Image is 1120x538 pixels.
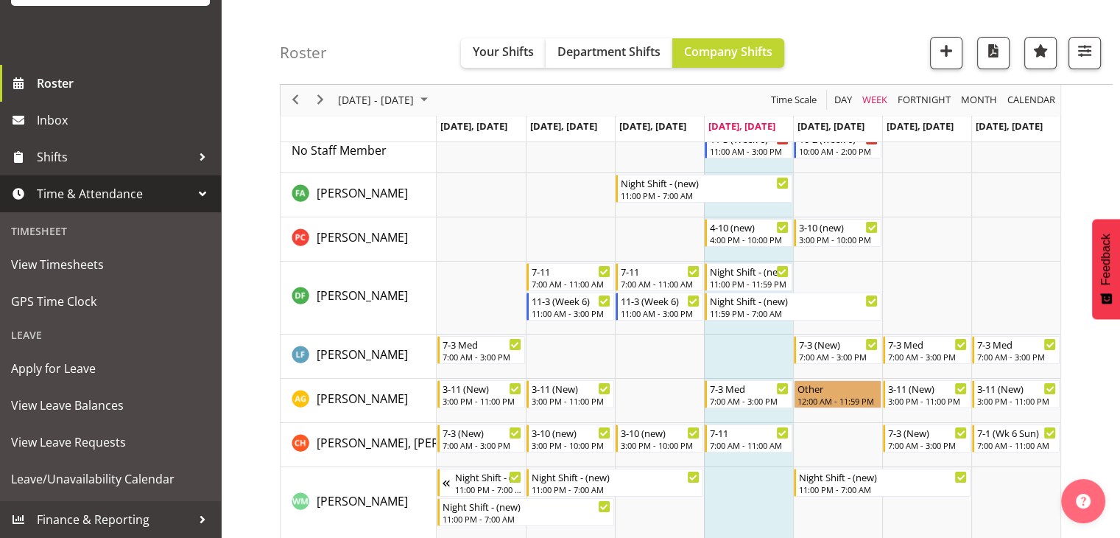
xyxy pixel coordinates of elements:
span: Roster [37,72,214,94]
div: No Staff Member"s event - 11-3 (Week 6) Begin From Thursday, August 14, 2025 at 11:00:00 AM GMT+1... [705,130,792,158]
span: [DATE], [DATE] [887,119,954,133]
div: Timesheet [4,216,217,246]
span: [DATE], [DATE] [440,119,507,133]
span: Inbox [37,109,214,131]
button: Highlight an important date within the roster. [1024,37,1057,69]
a: [PERSON_NAME] [317,492,408,510]
div: 7:00 AM - 3:00 PM [710,395,789,407]
span: [DATE], [DATE] [619,119,686,133]
div: Hannecart, Charline"s event - 7-11 Begin From Thursday, August 14, 2025 at 7:00:00 AM GMT+12:00 E... [705,425,792,453]
div: Fairbrother, Deborah"s event - 11-3 (Week 6) Begin From Wednesday, August 13, 2025 at 11:00:00 AM... [616,293,703,321]
div: 7:00 AM - 3:00 PM [888,439,967,451]
a: View Leave Balances [4,387,217,424]
span: [DATE], [DATE] [708,119,775,133]
div: 11:00 AM - 3:00 PM [621,307,700,319]
div: Night Shift - (new) [532,469,700,484]
div: 7:00 AM - 11:00 AM [977,439,1056,451]
div: Night Shift - (new) [443,499,610,514]
div: 7:00 AM - 3:00 PM [443,351,521,363]
div: 3:00 PM - 11:00 PM [532,395,610,407]
div: next period [308,85,333,116]
div: Adams, Fran"s event - Night Shift - (new) Begin From Wednesday, August 13, 2025 at 11:00:00 PM GM... [616,175,792,203]
div: 7-3 Med [977,337,1056,352]
button: Next [311,91,331,110]
div: 3-11 (New) [532,381,610,396]
a: [PERSON_NAME] [317,184,408,202]
div: Fairbrother, Deborah"s event - 7-11 Begin From Wednesday, August 13, 2025 at 7:00:00 AM GMT+12:00... [616,263,703,291]
div: 7-3 (New) [888,425,967,440]
div: Leave [4,320,217,350]
span: [DATE], [DATE] [530,119,597,133]
div: Harper, Wendy-Mae"s event - Night Shift - (new) Begin From Friday, August 15, 2025 at 11:00:00 PM... [794,469,971,497]
td: Chand, Pretika resource [281,217,437,262]
button: Fortnight [895,91,954,110]
span: Shifts [37,146,191,168]
span: Apply for Leave [11,357,210,380]
span: Time Scale [769,91,818,110]
div: 3-10 (new) [532,425,610,440]
div: Other [797,381,878,396]
div: 11:00 AM - 3:00 PM [710,145,789,157]
div: Flynn, Leeane"s event - 7-3 (New) Begin From Friday, August 15, 2025 at 7:00:00 AM GMT+12:00 Ends... [794,336,881,364]
div: Flynn, Leeane"s event - 7-3 Med Begin From Sunday, August 17, 2025 at 7:00:00 AM GMT+12:00 Ends A... [972,336,1060,364]
a: No Staff Member [292,142,387,159]
div: Flynn, Leeane"s event - 7-3 Med Begin From Saturday, August 16, 2025 at 7:00:00 AM GMT+12:00 Ends... [883,336,971,364]
span: GPS Time Clock [11,290,210,312]
div: 4:00 PM - 10:00 PM [710,234,789,245]
div: 7:00 AM - 11:00 AM [532,278,610,290]
div: 7-11 [621,264,700,279]
a: GPS Time Clock [4,283,217,320]
span: [DATE], [DATE] [976,119,1043,133]
div: 11-3 (Week 6) [621,293,700,308]
div: Flynn, Leeane"s event - 7-3 Med Begin From Monday, August 11, 2025 at 7:00:00 AM GMT+12:00 Ends A... [437,336,525,364]
a: [PERSON_NAME] [317,390,408,408]
div: Hannecart, Charline"s event - 3-10 (new) Begin From Wednesday, August 13, 2025 at 3:00:00 PM GMT+... [616,425,703,453]
td: No Staff Member resource [281,129,437,173]
div: 3:00 PM - 10:00 PM [621,439,700,451]
button: Company Shifts [672,38,784,68]
div: Night Shift - (new) [710,264,789,279]
a: [PERSON_NAME] [317,287,408,304]
div: 3:00 PM - 10:00 PM [799,234,878,245]
span: [DATE] - [DATE] [337,91,415,110]
span: [PERSON_NAME] [317,346,408,363]
span: Time & Attendance [37,183,191,205]
div: Night Shift - (new) [621,175,789,190]
div: 7-3 Med [888,337,967,352]
div: Harper, Wendy-Mae"s event - Night Shift - (new) Begin From Sunday, August 10, 2025 at 11:00:00 PM... [437,469,525,497]
div: 11:59 PM - 7:00 AM [710,307,878,319]
div: 11:00 PM - 7:00 AM [443,513,610,525]
div: Chand, Pretika"s event - 3-10 (new) Begin From Friday, August 15, 2025 at 3:00:00 PM GMT+12:00 En... [794,219,881,247]
div: 11-3 (Week 6) [532,293,610,308]
span: Fortnight [896,91,952,110]
div: 7:00 AM - 3:00 PM [888,351,967,363]
a: Leave/Unavailability Calendar [4,461,217,497]
div: 11:00 PM - 7:00 AM [621,189,789,201]
div: Galvez, Angeline"s event - 3-11 (New) Begin From Saturday, August 16, 2025 at 3:00:00 PM GMT+12:0... [883,380,971,408]
img: help-xxl-2.png [1076,494,1091,509]
span: Department Shifts [557,43,661,60]
span: calendar [1006,91,1057,110]
td: Hannecart, Charline resource [281,423,437,467]
div: August 11 - 17, 2025 [333,85,437,116]
div: 3:00 PM - 11:00 PM [888,395,967,407]
span: Company Shifts [684,43,772,60]
span: View Leave Requests [11,431,210,453]
button: August 2025 [336,91,434,110]
div: Galvez, Angeline"s event - 7-3 Med Begin From Thursday, August 14, 2025 at 7:00:00 AM GMT+12:00 E... [705,380,792,408]
div: 4-10 (new) [710,220,789,234]
div: Harper, Wendy-Mae"s event - Night Shift - (new) Begin From Monday, August 11, 2025 at 11:00:00 PM... [437,498,614,526]
a: [PERSON_NAME], [PERSON_NAME] [317,434,505,452]
div: Hannecart, Charline"s event - 3-10 (new) Begin From Tuesday, August 12, 2025 at 3:00:00 PM GMT+12... [526,425,614,453]
button: Month [1005,91,1058,110]
div: Galvez, Angeline"s event - 3-11 (New) Begin From Tuesday, August 12, 2025 at 3:00:00 PM GMT+12:00... [526,380,614,408]
div: Fairbrother, Deborah"s event - 11-3 (Week 6) Begin From Tuesday, August 12, 2025 at 11:00:00 AM G... [526,293,614,321]
div: 7:00 AM - 3:00 PM [443,439,521,451]
td: Galvez, Angeline resource [281,379,437,423]
div: 3:00 PM - 11:00 PM [443,395,521,407]
div: 7-3 Med [443,337,521,352]
td: Fairbrother, Deborah resource [281,262,437,335]
div: 3-10 (new) [799,220,878,234]
a: View Timesheets [4,246,217,283]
